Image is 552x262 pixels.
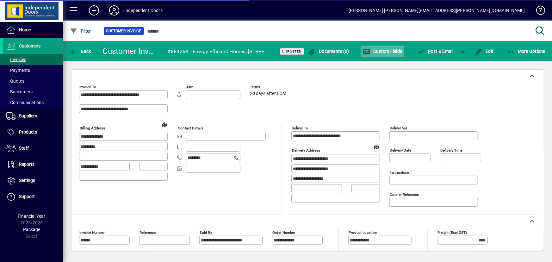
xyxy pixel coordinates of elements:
div: Customer Invoice [103,46,155,56]
span: Terms [250,85,288,89]
a: Communications [3,97,63,108]
span: 20 days after EOM [250,91,286,96]
a: Staff [3,140,63,156]
span: Suppliers [19,113,37,118]
mat-label: Instructions [390,170,409,175]
a: Support [3,189,63,205]
span: Quotes [6,78,24,84]
span: Financial Year [18,214,46,219]
span: Edit [475,49,494,54]
a: View on map [371,141,381,152]
mat-label: Product location [349,230,377,235]
mat-label: Invoice To [79,85,96,89]
span: Staff [19,146,29,151]
span: Support [19,194,35,199]
button: Post & Email [414,46,457,57]
button: Documents (0) [307,46,351,57]
a: Suppliers [3,108,63,124]
a: Reports [3,157,63,172]
div: Independent Doors [124,5,163,16]
app-page-header-button: Back [63,46,98,57]
span: Home [19,27,31,32]
mat-label: Courier Reference [390,192,419,197]
mat-label: Deliver To [292,126,308,130]
button: Back [68,46,93,57]
span: P [428,49,431,54]
span: Custom Fields [363,49,402,54]
mat-label: Freight (excl GST) [437,230,467,235]
button: Edit [473,46,495,57]
mat-label: Sold by [200,230,212,235]
span: Products [19,129,37,134]
span: ost & Email [417,49,454,54]
span: Package [23,227,40,232]
span: Reports [19,162,34,167]
a: Settings [3,173,63,189]
mat-label: Invoice number [79,230,105,235]
span: Filter [70,28,91,34]
span: Unposted [282,49,302,53]
a: View on map [159,119,169,129]
mat-label: Delivery time [440,148,462,153]
a: Quotes [3,76,63,86]
div: [PERSON_NAME] [PERSON_NAME][EMAIL_ADDRESS][PERSON_NAME][DOMAIN_NAME] [349,5,525,16]
span: Backorders [6,89,33,94]
div: #86426A - Energy Efficient Homes, [STREET_ADDRESS] [168,47,272,57]
span: Payments [6,68,30,73]
a: Home [3,22,63,38]
button: More Options [505,46,547,57]
span: Customer Invoice [106,28,141,34]
mat-label: Order number [272,230,295,235]
a: Backorders [3,86,63,97]
span: Settings [19,178,35,183]
button: Filter [68,25,93,37]
button: Add [84,5,104,16]
mat-label: Attn [186,85,193,89]
span: Back [70,49,91,54]
a: Invoices [3,54,63,65]
a: Products [3,124,63,140]
span: More Options [507,49,546,54]
span: Communications [6,100,44,105]
a: Payments [3,65,63,76]
mat-label: Reference [140,230,156,235]
button: Profile [104,5,124,16]
button: Custom Fields [361,46,404,57]
mat-label: Deliver via [390,126,407,130]
span: Customers [19,43,40,48]
span: Documents (0) [308,49,349,54]
a: Knowledge Base [531,1,544,22]
mat-label: Delivery date [390,148,411,153]
span: Invoices [6,57,26,62]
